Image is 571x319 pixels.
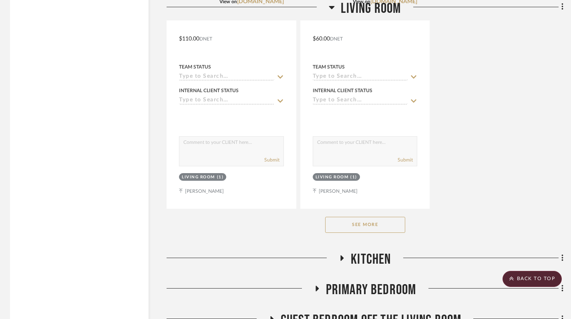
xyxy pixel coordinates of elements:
input: Type to Search… [179,73,274,81]
span: Kitchen [351,251,391,268]
button: Submit [398,156,413,164]
scroll-to-top-button: BACK TO TOP [503,271,562,287]
div: (1) [217,174,224,180]
button: See More [325,217,405,233]
div: Team Status [313,63,345,71]
span: Primary Bedroom [326,281,416,299]
div: Internal Client Status [313,87,372,94]
button: Submit [264,156,279,164]
div: Living Room [182,174,215,180]
div: (1) [350,174,357,180]
div: Internal Client Status [179,87,239,94]
input: Type to Search… [313,73,408,81]
input: Type to Search… [313,97,408,105]
input: Type to Search… [179,97,274,105]
div: Team Status [179,63,211,71]
div: Living Room [316,174,349,180]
